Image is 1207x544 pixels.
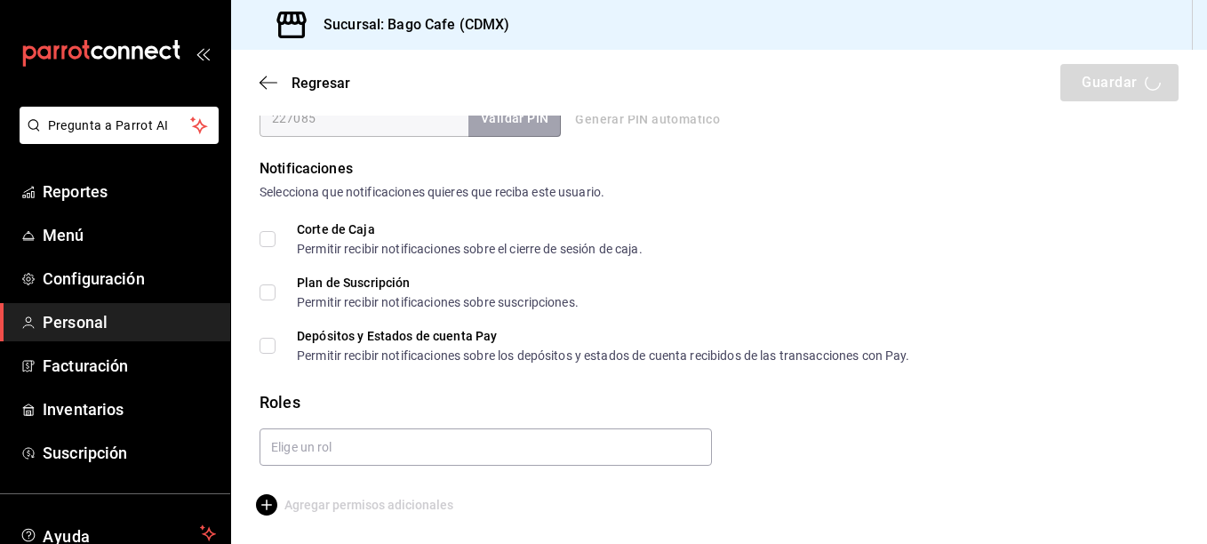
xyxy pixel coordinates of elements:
div: Corte de Caja [297,223,643,236]
span: Ayuda [43,523,193,544]
span: Regresar [292,75,350,92]
button: Pregunta a Parrot AI [20,107,219,144]
h3: Sucursal: Bago Cafe (CDMX) [309,14,509,36]
span: Pregunta a Parrot AI [48,116,191,135]
button: open_drawer_menu [196,46,210,60]
div: Notificaciones [260,158,1179,180]
div: Depósitos y Estados de cuenta Pay [297,330,910,342]
input: Elige un rol [260,428,712,466]
div: Roles [260,390,1179,414]
div: Permitir recibir notificaciones sobre el cierre de sesión de caja. [297,243,643,255]
span: Menú [43,223,216,247]
span: Personal [43,310,216,334]
div: Selecciona que notificaciones quieres que reciba este usuario. [260,183,1179,202]
div: Permitir recibir notificaciones sobre suscripciones. [297,296,579,308]
button: Regresar [260,75,350,92]
a: Pregunta a Parrot AI [12,129,219,148]
span: Facturación [43,354,216,378]
input: 3 a 6 dígitos [260,100,468,137]
span: Suscripción [43,441,216,465]
div: Plan de Suscripción [297,276,579,289]
span: Reportes [43,180,216,204]
span: Configuración [43,267,216,291]
span: Inventarios [43,397,216,421]
div: Permitir recibir notificaciones sobre los depósitos y estados de cuenta recibidos de las transacc... [297,349,910,362]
